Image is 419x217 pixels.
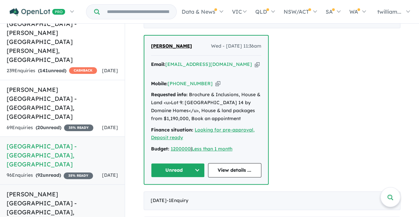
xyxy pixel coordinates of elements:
[37,124,43,130] span: 20
[151,92,188,98] strong: Requested info:
[167,197,188,203] span: - 1 Enquir y
[151,146,169,152] strong: Budget:
[64,124,93,131] span: 35 % READY
[7,142,118,169] h5: [GEOGRAPHIC_DATA] - [GEOGRAPHIC_DATA] , [GEOGRAPHIC_DATA]
[151,127,255,141] a: Looking for pre-approval, Deposit ready
[144,191,400,210] div: [DATE]
[7,171,93,179] div: 96 Enquir ies
[151,145,261,153] div: |
[36,124,61,130] strong: ( unread)
[151,163,205,177] button: Unread
[168,81,213,87] a: [PHONE_NUMBER]
[7,85,118,121] h5: [PERSON_NAME][GEOGRAPHIC_DATA] - [GEOGRAPHIC_DATA] , [GEOGRAPHIC_DATA]
[151,127,193,133] strong: Finance situation:
[64,172,93,179] span: 35 % READY
[37,172,43,178] span: 92
[192,146,232,152] a: Less than 1 month
[7,19,118,64] h5: [GEOGRAPHIC_DATA] - [PERSON_NAME][GEOGRAPHIC_DATA][PERSON_NAME] , [GEOGRAPHIC_DATA]
[151,81,168,87] strong: Mobile:
[7,67,97,75] div: 239 Enquir ies
[102,124,118,130] span: [DATE]
[165,61,252,67] a: [EMAIL_ADDRESS][DOMAIN_NAME]
[101,5,175,19] input: Try estate name, suburb, builder or developer
[151,61,165,67] strong: Email:
[102,172,118,178] span: [DATE]
[7,124,93,132] div: 69 Enquir ies
[255,61,260,68] button: Copy
[151,42,192,50] a: [PERSON_NAME]
[215,80,220,87] button: Copy
[211,42,261,50] span: Wed - [DATE] 11:36am
[36,172,61,178] strong: ( unread)
[151,91,261,122] div: Brochure & Inclusions, House & Land <u>Lot 9: [GEOGRAPHIC_DATA] 14 by Domaine Homes</u>, House & ...
[171,146,191,152] a: 1200000
[208,163,262,177] a: View details ...
[40,68,48,74] span: 141
[10,8,65,16] img: Openlot PRO Logo White
[102,68,118,74] span: [DATE]
[69,67,97,74] span: CASHBACK
[377,8,401,15] span: twilliam...
[151,43,192,49] span: [PERSON_NAME]
[38,68,66,74] strong: ( unread)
